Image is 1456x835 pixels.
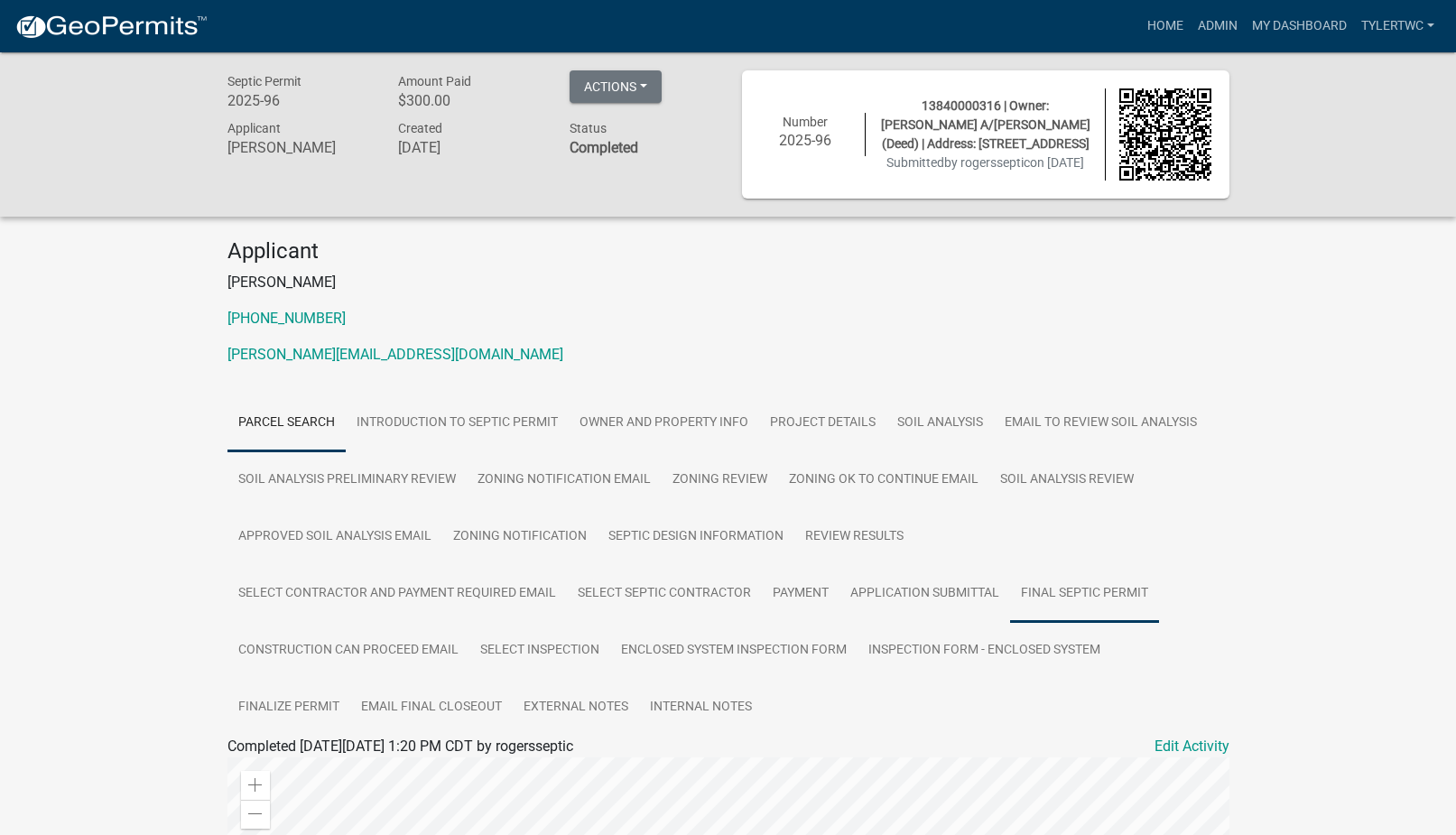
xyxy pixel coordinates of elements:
[639,679,763,737] a: Internal Notes
[989,451,1145,509] a: Soil Analysis Review
[227,738,573,755] span: Completed [DATE][DATE] 1:20 PM CDT by rogersseptic
[858,622,1111,680] a: Inspection Form - Enclosed System
[570,70,662,103] button: Actions
[783,115,828,129] span: Number
[227,508,442,566] a: Approved Soil Analysis Email
[759,394,886,452] a: Project Details
[241,800,270,829] div: Zoom out
[1140,9,1191,43] a: Home
[1245,9,1354,43] a: My Dashboard
[881,98,1090,151] span: 13840000316 | Owner: [PERSON_NAME] A/[PERSON_NAME] (Deed) | Address: [STREET_ADDRESS]
[1010,565,1159,623] a: Final Septic Permit
[570,139,638,156] strong: Completed
[227,121,281,135] span: Applicant
[398,92,543,109] h6: $300.00
[227,565,567,623] a: Select Contractor and Payment Required Email
[227,74,301,88] span: Septic Permit
[227,622,469,680] a: Construction Can Proceed Email
[762,565,839,623] a: Payment
[570,121,607,135] span: Status
[1354,9,1442,43] a: TylerTWC
[227,139,372,156] h6: [PERSON_NAME]
[794,508,914,566] a: Review Results
[227,394,346,452] a: Parcel search
[610,622,858,680] a: Enclosed System Inspection Form
[760,132,852,149] h6: 2025-96
[442,508,598,566] a: Zoning Notification
[1119,88,1211,181] img: QR code
[839,565,1010,623] a: Application Submittal
[346,394,569,452] a: Introduction to Septic Permit
[598,508,794,566] a: Septic Design Information
[569,394,759,452] a: Owner and Property Info
[398,139,543,156] h6: [DATE]
[469,622,610,680] a: Select Inspection
[227,679,350,737] a: Finalize Permit
[241,771,270,800] div: Zoom in
[227,238,1229,264] h4: Applicant
[227,272,1229,293] p: [PERSON_NAME]
[1155,736,1229,757] a: Edit Activity
[1191,9,1245,43] a: Admin
[227,310,346,327] a: [PHONE_NUMBER]
[350,679,513,737] a: Email Final Closeout
[778,451,989,509] a: Zoning OK to continue Email
[227,451,467,509] a: Soil Analysis Preliminary Review
[513,679,639,737] a: External Notes
[662,451,778,509] a: Zoning Review
[994,394,1208,452] a: Email to Review Soil Analysis
[944,155,1030,170] span: by rogersseptic
[886,155,1084,170] span: Submitted on [DATE]
[227,92,372,109] h6: 2025-96
[398,74,471,88] span: Amount Paid
[886,394,994,452] a: Soil Analysis
[398,121,442,135] span: Created
[467,451,662,509] a: Zoning Notification Email
[227,346,563,363] a: [PERSON_NAME][EMAIL_ADDRESS][DOMAIN_NAME]
[567,565,762,623] a: Select Septic Contractor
